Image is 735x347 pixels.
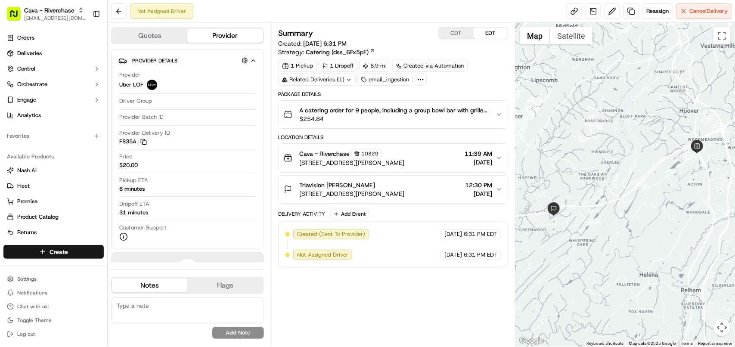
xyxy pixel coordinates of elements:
div: 6 minutes [119,185,145,193]
span: Provider Delivery ID [119,129,170,137]
span: Reassign [646,7,669,15]
button: [EMAIL_ADDRESS][DOMAIN_NAME] [24,15,86,22]
button: Quotes [112,29,187,43]
button: Provider [187,29,263,43]
span: Returns [17,229,37,236]
span: 6:31 PM EDT [464,251,497,259]
span: Created (Sent To Provider) [297,230,365,238]
button: Chat with us! [3,301,104,313]
span: Analytics [17,112,41,119]
span: Provider Batch ID [119,113,164,121]
div: 1 Pickup [278,60,317,72]
button: Keyboard shortcuts [586,341,623,347]
button: Log out [3,328,104,340]
button: Notes [112,279,187,292]
a: Catering (dss_6Fx5pF) [306,48,375,56]
span: Engage [17,96,36,104]
a: Returns [7,229,100,236]
a: 💻API Documentation [69,121,142,137]
a: Open this area in Google Maps (opens a new window) [518,335,546,347]
img: 1736555255976-a54dd68f-1ca7-489b-9aae-adbdc363a1c4 [9,82,24,98]
span: Knowledge Base [17,125,66,133]
button: Add Event [330,209,369,219]
span: API Documentation [81,125,138,133]
button: Flags [187,279,263,292]
button: Cava - Riverchase10329[STREET_ADDRESS][PERSON_NAME]11:39 AM[DATE] [279,144,508,172]
button: Map camera controls [713,319,731,336]
span: Customer Support [119,224,167,232]
button: Show satellite imagery [550,27,592,44]
span: Deliveries [17,50,42,57]
span: [DATE] 6:31 PM [303,40,347,47]
h3: Summary [278,29,313,37]
span: Promise [17,198,37,205]
span: Product Catalog [17,213,59,221]
a: Promise [7,198,100,205]
span: Cancel Delivery [689,7,728,15]
span: Notifications [17,289,47,296]
button: Promise [3,195,104,208]
img: Google [518,335,546,347]
p: Welcome 👋 [9,34,157,48]
div: Location Details [278,134,508,141]
div: Created via Automation [392,60,468,72]
button: CancelDelivery [676,3,732,19]
div: 1 Dropoff [319,60,357,72]
span: Map data ©2025 Google [629,341,676,346]
span: $20.00 [119,161,138,169]
button: F835A [119,138,147,146]
button: Cava - Riverchase [24,6,74,15]
div: 💻 [73,126,80,133]
span: Pylon [86,146,104,152]
button: Fleet [3,179,104,193]
span: Log out [17,331,35,338]
button: Product Catalog [3,210,104,224]
a: Terms (opens in new tab) [681,341,693,346]
a: Deliveries [3,46,104,60]
button: Settings [3,273,104,285]
span: Provider [119,71,140,79]
span: Control [17,65,35,73]
span: Pickup ETA [119,177,148,184]
div: Delivery Activity [278,211,325,217]
span: Fleet [17,182,30,190]
div: Start new chat [29,82,141,91]
div: Strategy: [278,48,375,56]
span: Provider Details [132,57,177,64]
div: Favorites [3,129,104,143]
button: A catering order for 9 people, including a group bowl bar with grilled chicken, saffron basmati r... [279,101,508,128]
span: Price [119,153,132,161]
img: uber-new-logo.jpeg [147,80,157,90]
a: Analytics [3,108,104,122]
a: Powered byPylon [61,146,104,152]
div: 8.9 mi [359,60,391,72]
span: [DATE] [465,189,492,198]
a: Report a map error [698,341,732,346]
div: Package Details [278,91,508,98]
span: [DATE] [444,251,462,259]
span: [STREET_ADDRESS][PERSON_NAME] [299,158,404,167]
span: Dropoff ETA [119,200,149,208]
span: [DATE] [465,158,492,167]
button: Nash AI [3,164,104,177]
div: email_ingestion [357,74,413,86]
span: 12:30 PM [465,181,492,189]
div: 31 minutes [119,209,148,217]
span: [DATE] [444,230,462,238]
button: Triavision [PERSON_NAME][STREET_ADDRESS][PERSON_NAME]12:30 PM[DATE] [279,176,508,203]
a: Nash AI [7,167,100,174]
span: Triavision [PERSON_NAME] [299,181,375,189]
button: Toggle fullscreen view [713,27,731,44]
button: EDT [473,28,508,39]
span: A catering order for 9 people, including a group bowl bar with grilled chicken, saffron basmati r... [299,106,489,115]
span: 6:31 PM EDT [464,230,497,238]
span: Orchestrate [17,81,47,88]
div: Available Products [3,150,104,164]
button: Orchestrate [3,77,104,91]
button: Toggle Theme [3,314,104,326]
span: Uber LOF [119,81,143,89]
span: $254.84 [299,115,489,123]
span: Driver Group [119,97,152,105]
